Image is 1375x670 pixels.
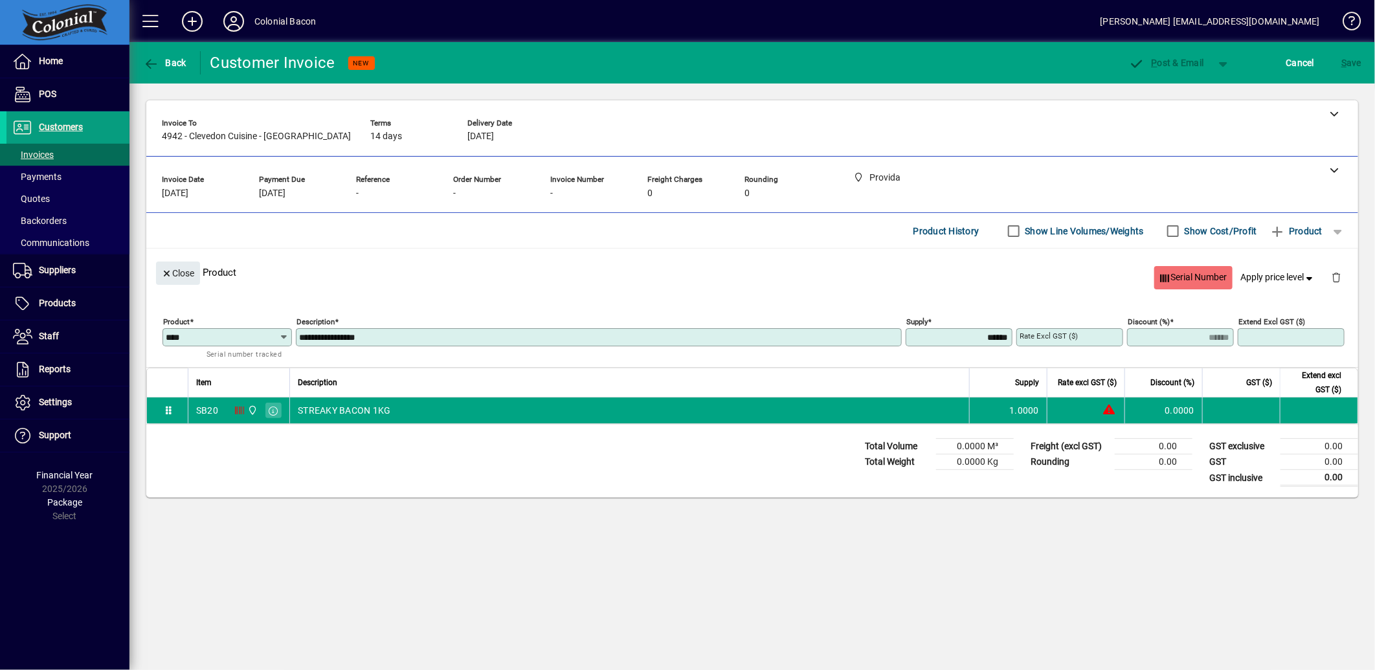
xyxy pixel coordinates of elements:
[1286,52,1315,73] span: Cancel
[936,439,1014,454] td: 0.0000 M³
[1152,58,1157,68] span: P
[1058,375,1117,390] span: Rate excl GST ($)
[1280,454,1358,470] td: 0.00
[453,188,456,199] span: -
[296,317,335,326] mat-label: Description
[39,298,76,308] span: Products
[6,144,129,166] a: Invoices
[39,89,56,99] span: POS
[1236,266,1321,289] button: Apply price level
[207,346,282,361] mat-hint: Serial number tracked
[1128,317,1170,326] mat-label: Discount (%)
[550,188,553,199] span: -
[6,386,129,419] a: Settings
[213,10,254,33] button: Profile
[1115,454,1192,470] td: 0.00
[1024,454,1115,470] td: Rounding
[356,188,359,199] span: -
[6,166,129,188] a: Payments
[244,403,259,418] span: Provida
[210,52,335,73] div: Customer Invoice
[936,454,1014,470] td: 0.0000 Kg
[1333,3,1359,45] a: Knowledge Base
[146,249,1358,296] div: Product
[39,122,83,132] span: Customers
[1203,470,1280,486] td: GST inclusive
[370,131,402,142] span: 14 days
[858,439,936,454] td: Total Volume
[1154,266,1233,289] button: Serial Number
[906,317,928,326] mat-label: Supply
[858,454,936,470] td: Total Weight
[1203,454,1280,470] td: GST
[143,58,186,68] span: Back
[13,150,54,160] span: Invoices
[196,375,212,390] span: Item
[1129,58,1204,68] span: ost & Email
[254,11,316,32] div: Colonial Bacon
[6,353,129,386] a: Reports
[156,262,200,285] button: Close
[47,497,82,508] span: Package
[6,45,129,78] a: Home
[1115,439,1192,454] td: 0.00
[13,194,50,204] span: Quotes
[908,219,985,243] button: Product History
[1159,267,1227,288] span: Serial Number
[6,287,129,320] a: Products
[1264,219,1329,243] button: Product
[1283,51,1318,74] button: Cancel
[37,470,93,480] span: Financial Year
[1023,225,1144,238] label: Show Line Volumes/Weights
[1150,375,1194,390] span: Discount (%)
[196,404,218,417] div: SB20
[13,216,67,226] span: Backorders
[467,131,494,142] span: [DATE]
[39,331,59,341] span: Staff
[353,59,370,67] span: NEW
[6,232,129,254] a: Communications
[1015,375,1039,390] span: Supply
[647,188,653,199] span: 0
[39,56,63,66] span: Home
[1280,439,1358,454] td: 0.00
[1124,397,1202,423] td: 0.0000
[1238,317,1305,326] mat-label: Extend excl GST ($)
[1288,368,1341,397] span: Extend excl GST ($)
[1321,262,1352,293] button: Delete
[6,419,129,452] a: Support
[39,364,71,374] span: Reports
[163,317,190,326] mat-label: Product
[1101,11,1320,32] div: [PERSON_NAME] [EMAIL_ADDRESS][DOMAIN_NAME]
[1321,271,1352,283] app-page-header-button: Delete
[161,263,195,284] span: Close
[6,78,129,111] a: POS
[1203,439,1280,454] td: GST exclusive
[1024,439,1115,454] td: Freight (excl GST)
[1341,52,1361,73] span: ave
[1182,225,1257,238] label: Show Cost/Profit
[1241,271,1316,284] span: Apply price level
[172,10,213,33] button: Add
[298,375,337,390] span: Description
[1020,331,1078,341] mat-label: Rate excl GST ($)
[259,188,285,199] span: [DATE]
[6,320,129,353] a: Staff
[6,254,129,287] a: Suppliers
[39,397,72,407] span: Settings
[1123,51,1211,74] button: Post & Email
[1280,470,1358,486] td: 0.00
[39,430,71,440] span: Support
[13,238,89,248] span: Communications
[140,51,190,74] button: Back
[298,404,390,417] span: STREAKY BACON 1KG
[129,51,201,74] app-page-header-button: Back
[1246,375,1272,390] span: GST ($)
[6,188,129,210] a: Quotes
[1270,221,1323,241] span: Product
[162,131,351,142] span: 4942 - Clevedon Cuisine - [GEOGRAPHIC_DATA]
[13,172,61,182] span: Payments
[39,265,76,275] span: Suppliers
[744,188,750,199] span: 0
[1010,404,1040,417] span: 1.0000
